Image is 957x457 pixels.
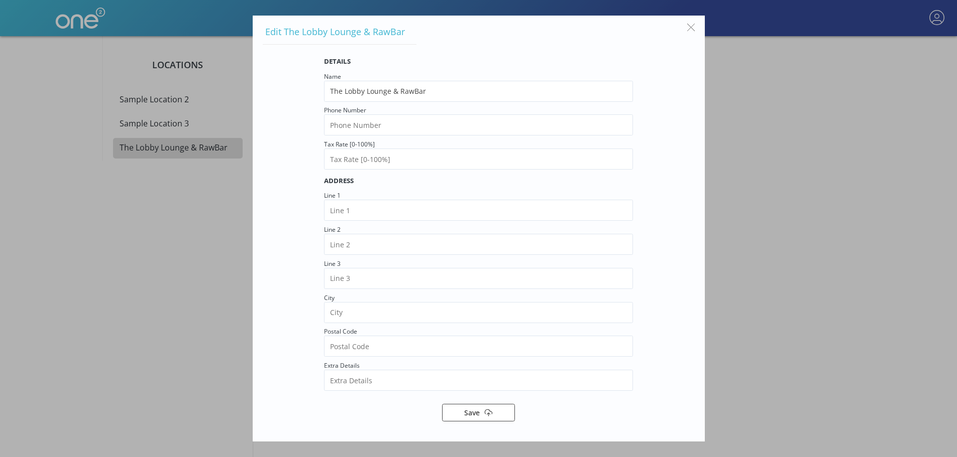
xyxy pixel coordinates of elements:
label: Phone Number [324,106,633,114]
label: City [324,293,633,302]
label: Name [324,72,633,81]
input: Postal Code [324,336,633,357]
label: Line 1 [324,191,633,200]
label: Tax Rate [0-100%] [324,140,633,148]
label: Extra Details [324,361,633,370]
img: Edit [484,409,493,417]
input: Line 2 [324,234,633,255]
label: Postal Code [324,327,633,336]
input: Line 1 [324,200,633,221]
input: Name [324,81,633,102]
input: City [324,302,633,323]
input: Extra Details [324,370,633,391]
input: Tax Rate [0-100%] [324,148,633,170]
label: Line 2 [324,225,633,234]
label: Line 3 [324,259,633,268]
button: Save [442,404,515,421]
span: Edit The Lobby Lounge & RawBar [263,26,416,45]
input: Line 3 [324,268,633,289]
span: Save [464,408,480,417]
h5: Details [324,57,633,66]
h5: Address [324,176,633,185]
input: Phone Number [324,114,633,135]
